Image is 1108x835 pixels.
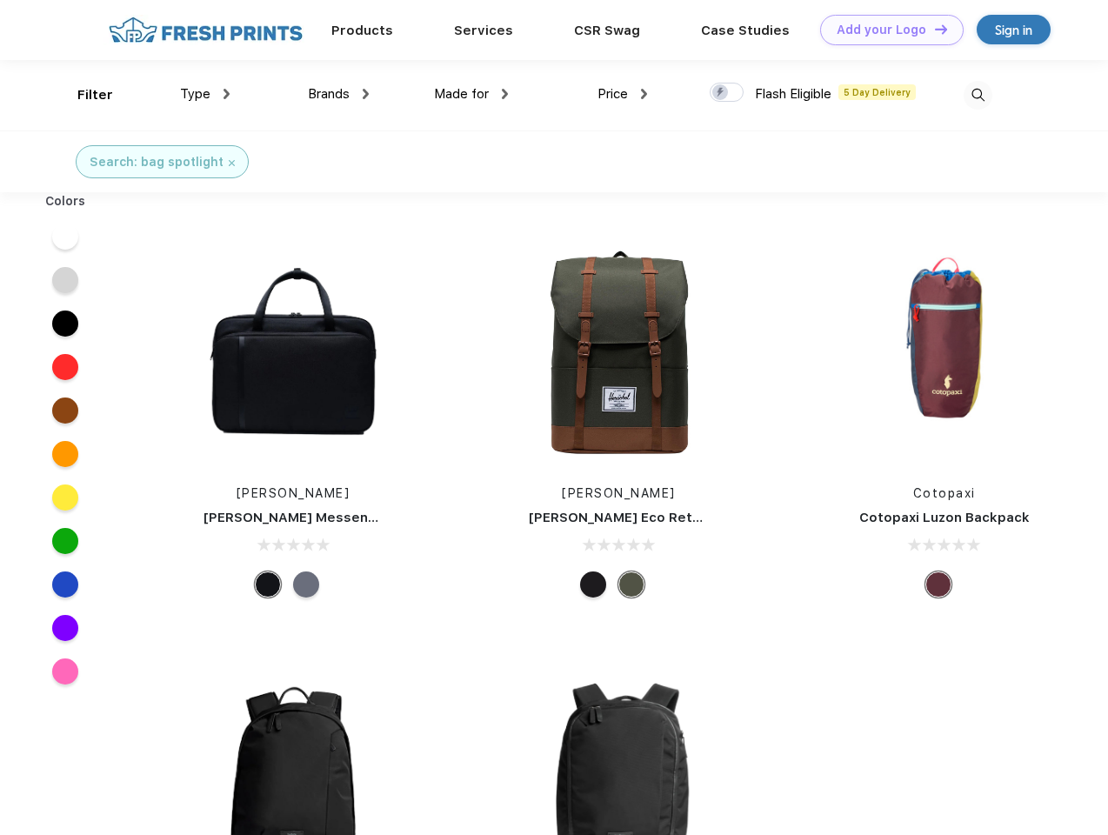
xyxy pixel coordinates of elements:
div: Surprise [925,571,951,598]
a: Sign in [977,15,1051,44]
div: Search: bag spotlight [90,153,224,171]
span: Type [180,86,210,102]
img: func=resize&h=266 [503,236,734,467]
a: Cotopaxi [913,486,976,500]
img: dropdown.png [224,89,230,99]
div: Add your Logo [837,23,926,37]
a: [PERSON_NAME] [562,486,676,500]
div: Black [580,571,606,598]
img: fo%20logo%202.webp [103,15,308,45]
span: Price [597,86,628,102]
div: Filter [77,85,113,105]
a: [PERSON_NAME] Messenger [204,510,391,525]
div: Forest [618,571,644,598]
span: Flash Eligible [755,86,831,102]
div: Raven Crosshatch [293,571,319,598]
img: dropdown.png [363,89,369,99]
img: DT [935,24,947,34]
span: Brands [308,86,350,102]
a: [PERSON_NAME] Eco Retreat 15" Computer Backpack [529,510,884,525]
a: Products [331,23,393,38]
img: dropdown.png [502,89,508,99]
img: desktop_search.svg [964,81,992,110]
img: func=resize&h=266 [829,236,1060,467]
img: dropdown.png [641,89,647,99]
a: [PERSON_NAME] [237,486,350,500]
a: Cotopaxi Luzon Backpack [859,510,1030,525]
div: Colors [32,192,99,210]
div: Black [255,571,281,598]
span: Made for [434,86,489,102]
span: 5 Day Delivery [838,84,916,100]
img: func=resize&h=266 [177,236,409,467]
img: filter_cancel.svg [229,160,235,166]
div: Sign in [995,20,1032,40]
